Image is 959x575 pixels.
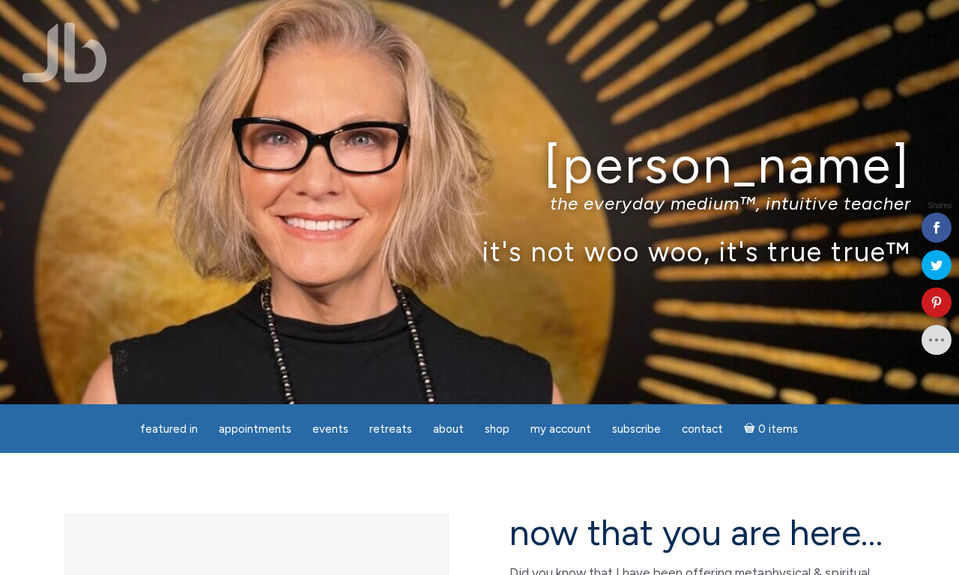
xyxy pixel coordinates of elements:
[219,422,291,436] span: Appointments
[603,415,670,444] a: Subscribe
[210,415,300,444] a: Appointments
[612,422,661,436] span: Subscribe
[735,413,807,444] a: Cart0 items
[476,415,518,444] a: Shop
[140,422,198,436] span: featured in
[360,415,421,444] a: Retreats
[303,415,357,444] a: Events
[744,422,758,436] i: Cart
[509,513,895,553] h2: now that you are here…
[48,235,911,267] p: it's not woo woo, it's true true™
[530,422,591,436] span: My Account
[485,422,509,436] span: Shop
[312,422,348,436] span: Events
[369,422,412,436] span: Retreats
[928,202,952,210] span: Shares
[682,422,723,436] span: Contact
[48,192,911,214] p: the everyday medium™, intuitive teacher
[521,415,600,444] a: My Account
[673,415,732,444] a: Contact
[48,137,911,193] h1: [PERSON_NAME]
[758,424,798,435] span: 0 items
[433,422,464,436] span: About
[424,415,473,444] a: About
[22,22,107,82] img: Jamie Butler. The Everyday Medium
[131,415,207,444] a: featured in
